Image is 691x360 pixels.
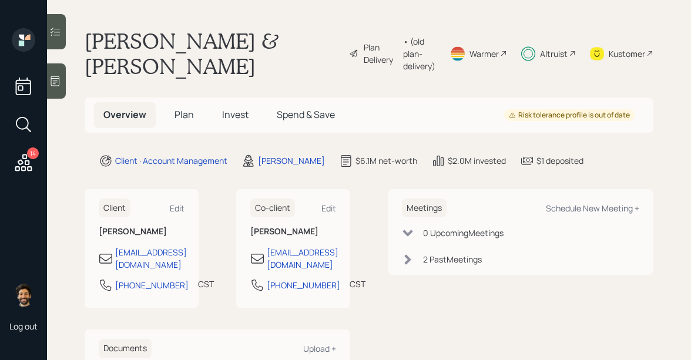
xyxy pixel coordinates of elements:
[12,283,35,307] img: eric-schwartz-headshot.png
[540,48,568,60] div: Altruist
[303,343,336,354] div: Upload +
[355,154,417,167] div: $6.1M net-worth
[536,154,583,167] div: $1 deposited
[99,198,130,218] h6: Client
[99,227,185,237] h6: [PERSON_NAME]
[609,48,645,60] div: Kustomer
[27,147,39,159] div: 14
[509,110,630,120] div: Risk tolerance profile is out of date
[9,321,38,332] div: Log out
[267,246,338,271] div: [EMAIL_ADDRESS][DOMAIN_NAME]
[198,278,214,290] div: CST
[258,154,325,167] div: [PERSON_NAME]
[469,48,499,60] div: Warmer
[321,203,336,214] div: Edit
[99,339,152,358] h6: Documents
[350,278,365,290] div: CST
[423,227,504,239] div: 0 Upcoming Meeting s
[277,108,335,121] span: Spend & Save
[85,28,340,79] h1: [PERSON_NAME] & [PERSON_NAME]
[402,198,447,218] h6: Meetings
[423,253,482,265] div: 2 Past Meeting s
[115,279,189,291] div: [PHONE_NUMBER]
[250,227,336,237] h6: [PERSON_NAME]
[250,198,295,218] h6: Co-client
[115,246,187,271] div: [EMAIL_ADDRESS][DOMAIN_NAME]
[103,108,146,121] span: Overview
[170,203,185,214] div: Edit
[364,41,397,66] div: Plan Delivery
[267,279,340,291] div: [PHONE_NUMBER]
[546,203,639,214] div: Schedule New Meeting +
[115,154,227,167] div: Client · Account Management
[403,35,435,72] div: • (old plan-delivery)
[222,108,249,121] span: Invest
[448,154,506,167] div: $2.0M invested
[175,108,194,121] span: Plan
